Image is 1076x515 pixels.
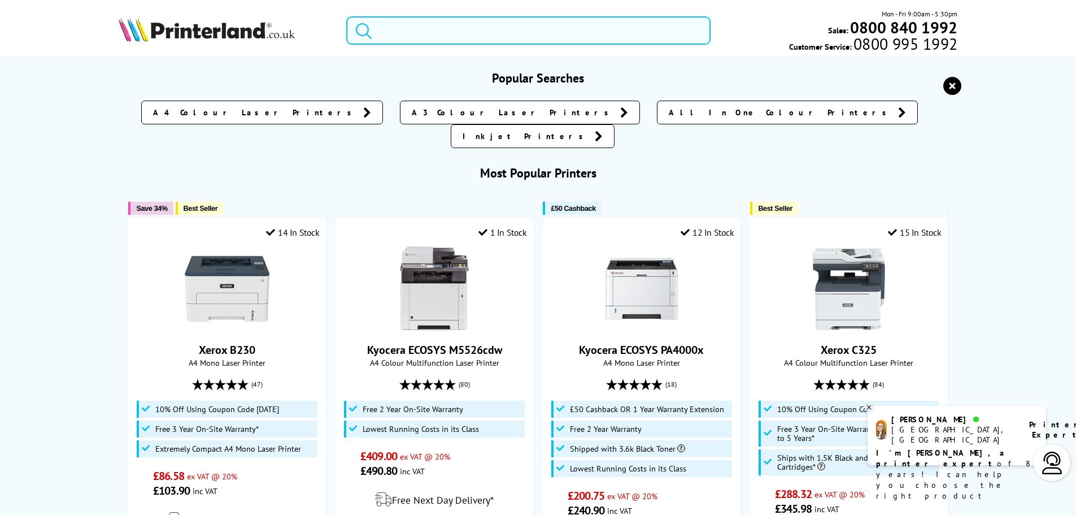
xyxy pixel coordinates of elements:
a: A4 Colour Laser Printers [141,101,383,124]
button: Best Seller [750,202,798,215]
a: Kyocera ECOSYS M5526cdw [392,322,477,334]
a: Inkjet Printers [451,124,615,148]
span: £490.80 [360,464,397,478]
a: 0800 840 1992 [848,22,957,33]
a: Xerox B230 [199,343,255,357]
span: £409.00 [360,449,397,464]
a: A3 Colour Laser Printers [400,101,640,124]
span: ex VAT @ 20% [187,471,237,482]
img: Xerox B230 [185,246,269,331]
b: 0800 840 1992 [850,17,957,38]
span: (84) [873,374,884,395]
a: Kyocera ECOSYS PA4000x [599,322,684,334]
a: Xerox C325 [807,322,891,334]
div: 15 In Stock [888,227,941,238]
h3: Most Popular Printers [119,165,958,181]
span: £200.75 [568,488,604,503]
span: Shipped with 3.6k Black Toner [570,444,685,453]
div: 1 In Stock [478,227,527,238]
a: Kyocera ECOSYS M5526cdw [367,343,502,357]
img: Kyocera ECOSYS PA4000x [599,246,684,331]
span: ex VAT @ 20% [607,491,657,501]
img: Xerox C325 [807,246,891,331]
span: ex VAT @ 20% [400,451,450,462]
span: Free 2 Year On-Site Warranty [363,405,463,414]
span: inc VAT [193,486,217,496]
span: A3 Colour Laser Printers [412,107,615,118]
img: Printerland Logo [119,17,295,42]
button: £50 Cashback [543,202,601,215]
b: I'm [PERSON_NAME], a printer expert [876,448,1008,469]
img: user-headset-light.svg [1041,452,1064,474]
span: £288.32 [775,487,812,501]
span: Ships with 1.5K Black and 1K CMY Toner Cartridges* [777,453,937,471]
span: 10% Off Using Coupon Code [DATE] [155,405,279,414]
a: Xerox C325 [821,343,877,357]
span: £50 Cashback [551,204,595,213]
span: Customer Service: [789,38,957,52]
img: amy-livechat.png [876,420,887,440]
span: Save 34% [136,204,167,213]
a: Xerox B230 [185,322,269,334]
span: Inkjet Printers [463,131,589,142]
span: inc VAT [814,504,839,514]
span: £86.58 [153,469,184,483]
span: Free 3 Year On-Site Warranty* [155,425,259,434]
span: A4 Mono Laser Printer [134,357,319,368]
span: Best Seller [758,204,792,213]
span: Sales: [828,25,848,36]
span: Lowest Running Costs in its Class [363,425,479,434]
div: 14 In Stock [266,227,319,238]
img: Kyocera ECOSYS M5526cdw [392,246,477,331]
div: [GEOGRAPHIC_DATA], [GEOGRAPHIC_DATA] [891,425,1015,445]
span: 0800 995 1992 [852,38,957,49]
span: (18) [665,374,677,395]
span: £103.90 [153,483,190,498]
a: Kyocera ECOSYS PA4000x [579,343,704,357]
button: Best Seller [176,202,224,215]
span: All In One Colour Printers [669,107,892,118]
p: of 8 years! I can help you choose the right product [876,448,1038,501]
span: inc VAT [400,466,425,477]
a: All In One Colour Printers [657,101,918,124]
input: Search product or brand [346,16,711,45]
button: Save 34% [128,202,173,215]
span: A4 Colour Laser Printers [153,107,358,118]
span: A4 Colour Multifunction Laser Printer [342,357,526,368]
div: 12 In Stock [681,227,734,238]
span: £50 Cashback OR 1 Year Warranty Extension [570,405,724,414]
h3: Popular Searches [119,70,958,86]
span: Best Seller [184,204,218,213]
span: Free 2 Year Warranty [570,425,642,434]
div: [PERSON_NAME] [891,414,1015,425]
span: Extremely Compact A4 Mono Laser Printer [155,444,301,453]
a: Printerland Logo [119,17,333,44]
span: A4 Mono Laser Printer [549,357,734,368]
span: Free 3 Year On-Site Warranty and Extend up to 5 Years* [777,425,937,443]
span: (47) [251,374,263,395]
span: (80) [459,374,470,395]
span: Lowest Running Costs in its Class [570,464,686,473]
span: Mon - Fri 9:00am - 5:30pm [882,8,957,19]
span: 10% Off Using Coupon Code [DATE] [777,405,901,414]
span: ex VAT @ 20% [814,489,865,500]
span: A4 Colour Multifunction Laser Printer [756,357,941,368]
